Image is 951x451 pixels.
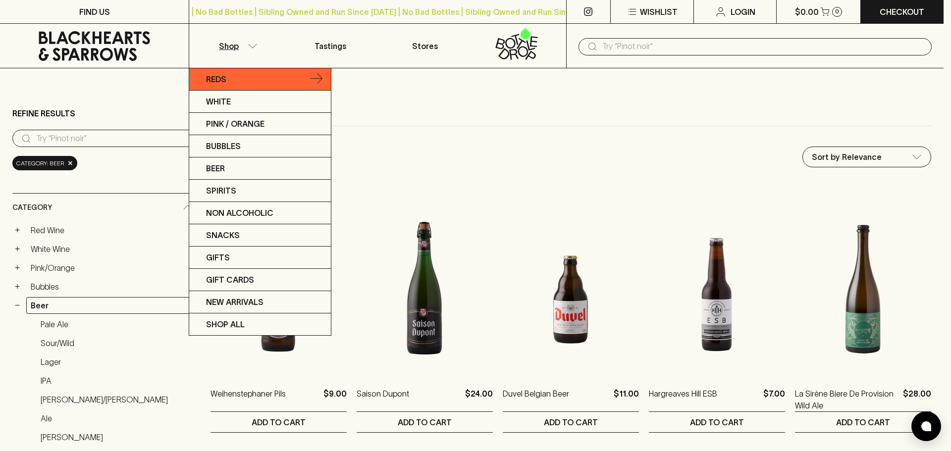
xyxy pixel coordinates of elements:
[189,91,331,113] a: White
[921,421,931,431] img: bubble-icon
[206,274,254,286] p: Gift Cards
[206,185,236,197] p: Spirits
[206,251,230,263] p: Gifts
[206,296,264,308] p: New Arrivals
[206,96,231,107] p: White
[189,202,331,224] a: Non Alcoholic
[189,291,331,313] a: New Arrivals
[189,180,331,202] a: Spirits
[206,318,245,330] p: SHOP ALL
[206,162,225,174] p: Beer
[189,269,331,291] a: Gift Cards
[189,135,331,157] a: Bubbles
[189,313,331,335] a: SHOP ALL
[189,157,331,180] a: Beer
[189,113,331,135] a: Pink / Orange
[206,118,264,130] p: Pink / Orange
[206,140,241,152] p: Bubbles
[206,207,273,219] p: Non Alcoholic
[189,68,331,91] a: Reds
[189,224,331,247] a: Snacks
[206,73,226,85] p: Reds
[189,247,331,269] a: Gifts
[206,229,240,241] p: Snacks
